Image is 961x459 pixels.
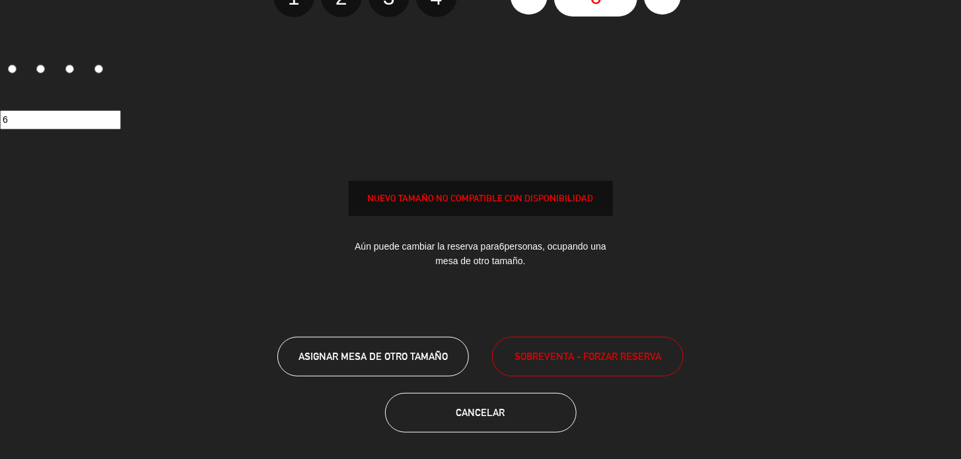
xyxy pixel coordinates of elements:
[349,191,612,206] div: NUEVO TAMAÑO NO COMPATIBLE CON DISPONIBILIDAD
[499,241,505,252] span: 6
[87,59,116,81] label: 4
[349,229,613,279] div: Aún puede cambiar la reserva para personas, ocupando una mesa de otro tamaño.
[456,407,505,418] span: Cancelar
[58,59,87,81] label: 3
[29,59,58,81] label: 2
[277,337,469,376] button: ASIGNAR MESA DE OTRO TAMAÑO
[515,349,661,364] span: SOBREVENTA - FORZAR RESERVA
[8,65,17,73] input: 1
[65,65,74,73] input: 3
[299,351,448,362] span: ASIGNAR MESA DE OTRO TAMAÑO
[94,65,103,73] input: 4
[492,337,684,376] button: SOBREVENTA - FORZAR RESERVA
[36,65,45,73] input: 2
[385,393,577,433] button: Cancelar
